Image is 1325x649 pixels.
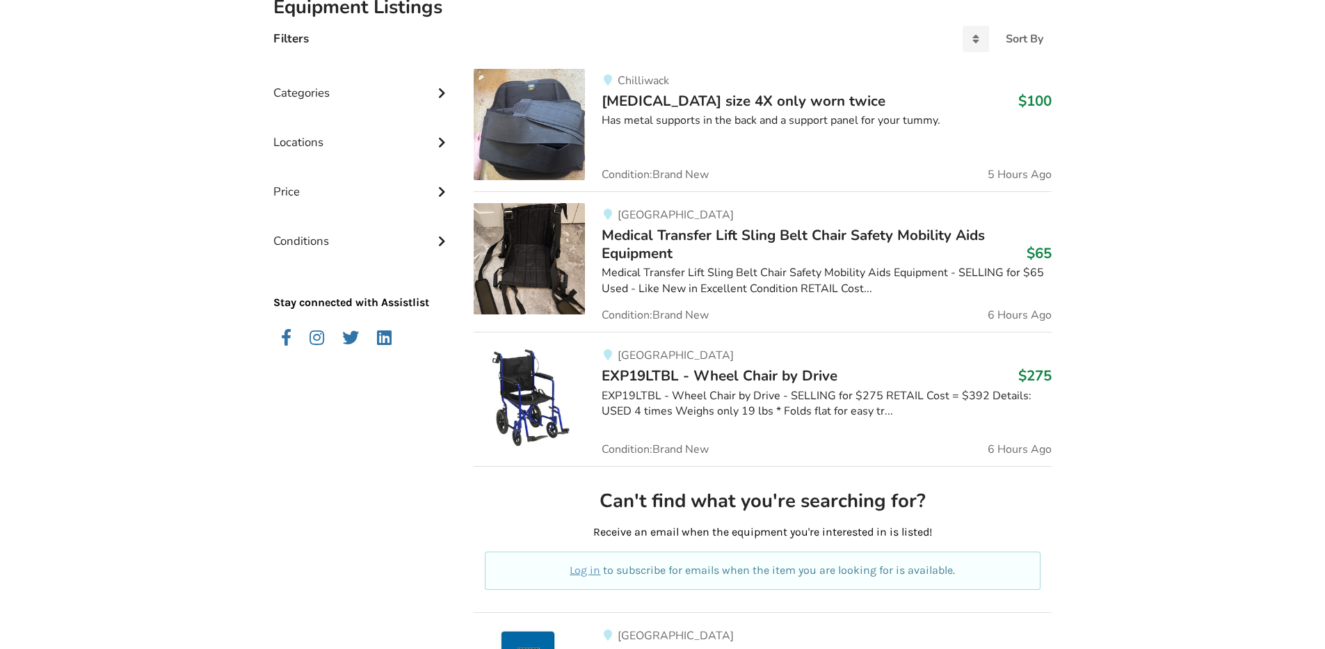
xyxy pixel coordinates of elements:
[602,91,885,111] span: [MEDICAL_DATA] size 4X only worn twice
[618,207,734,223] span: [GEOGRAPHIC_DATA]
[485,524,1041,540] p: Receive an email when the equipment you're interested in is listed!
[273,256,451,311] p: Stay connected with Assistlist
[602,265,1052,297] div: Medical Transfer Lift Sling Belt Chair Safety Mobility Aids Equipment - SELLING for $65 Used - Li...
[474,332,1052,466] a: mobility-exp19ltbl - wheel chair by drive[GEOGRAPHIC_DATA]EXP19LTBL - Wheel Chair by Drive$275EXP...
[602,388,1052,420] div: EXP19LTBL - Wheel Chair by Drive - SELLING for $275 RETAIL Cost = $392 Details: USED 4 times Weig...
[988,310,1052,321] span: 6 Hours Ago
[602,310,709,321] span: Condition: Brand New
[1018,92,1052,110] h3: $100
[988,444,1052,455] span: 6 Hours Ago
[474,203,585,314] img: mobility-medical transfer lift sling belt chair safety mobility aids equipment
[273,107,451,157] div: Locations
[474,191,1052,332] a: mobility-medical transfer lift sling belt chair safety mobility aids equipment[GEOGRAPHIC_DATA]Me...
[618,348,734,363] span: [GEOGRAPHIC_DATA]
[474,69,1052,191] a: daily living aids-back brace size 4x only worn twiceChilliwack[MEDICAL_DATA] size 4X only worn tw...
[988,169,1052,180] span: 5 Hours Ago
[570,563,600,577] a: Log in
[602,113,1052,129] div: Has metal supports in the back and a support panel for your tummy.
[273,31,309,47] h4: Filters
[273,206,451,255] div: Conditions
[474,344,585,455] img: mobility-exp19ltbl - wheel chair by drive
[1027,244,1052,262] h3: $65
[501,563,1024,579] p: to subscribe for emails when the item you are looking for is available.
[618,73,669,88] span: Chilliwack
[602,169,709,180] span: Condition: Brand New
[602,225,985,263] span: Medical Transfer Lift Sling Belt Chair Safety Mobility Aids Equipment
[618,628,734,643] span: [GEOGRAPHIC_DATA]
[602,444,709,455] span: Condition: Brand New
[1006,33,1043,45] div: Sort By
[273,157,451,206] div: Price
[485,489,1041,513] h2: Can't find what you're searching for?
[474,69,585,180] img: daily living aids-back brace size 4x only worn twice
[602,366,837,385] span: EXP19LTBL - Wheel Chair by Drive
[273,58,451,107] div: Categories
[1018,367,1052,385] h3: $275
